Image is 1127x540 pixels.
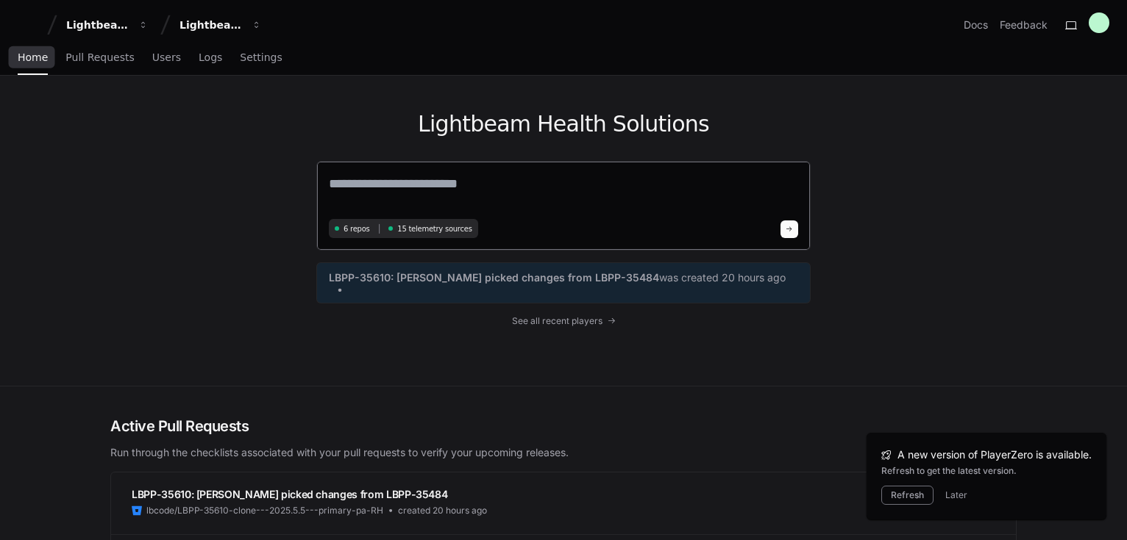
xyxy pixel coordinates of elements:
[65,41,134,75] a: Pull Requests
[512,315,602,327] span: See all recent players
[897,447,1092,462] span: A new version of PlayerZero is available.
[18,53,48,62] span: Home
[881,486,934,505] button: Refresh
[199,53,222,62] span: Logs
[66,18,129,32] div: Lightbeam Health
[18,41,48,75] a: Home
[316,111,811,137] h1: Lightbeam Health Solutions
[65,53,134,62] span: Pull Requests
[344,223,370,234] span: 6 repos
[152,41,181,75] a: Users
[964,18,988,32] a: Docs
[329,270,798,295] a: LBPP-35610: [PERSON_NAME] picked changes from LBPP-35484was created 20 hours ago
[1000,18,1048,32] button: Feedback
[316,315,811,327] a: See all recent players
[398,505,487,516] span: created 20 hours ago
[397,223,472,234] span: 15 telemetry sources
[945,489,967,501] button: Later
[152,53,181,62] span: Users
[329,270,659,285] span: LBPP-35610: [PERSON_NAME] picked changes from LBPP-35484
[179,18,243,32] div: Lightbeam Health Solutions
[110,416,1017,436] h2: Active Pull Requests
[240,41,282,75] a: Settings
[199,41,222,75] a: Logs
[111,472,1016,534] a: LBPP-35610: [PERSON_NAME] picked changes from LBPP-35484lbcode/LBPP-35610-clone---2025.5.5---prim...
[240,53,282,62] span: Settings
[60,12,154,38] button: Lightbeam Health
[881,465,1092,477] div: Refresh to get the latest version.
[146,505,383,516] span: lbcode/LBPP-35610-clone---2025.5.5---primary-pa-RH
[132,488,447,500] span: LBPP-35610: [PERSON_NAME] picked changes from LBPP-35484
[110,445,1017,460] p: Run through the checklists associated with your pull requests to verify your upcoming releases.
[174,12,268,38] button: Lightbeam Health Solutions
[659,270,786,285] span: was created 20 hours ago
